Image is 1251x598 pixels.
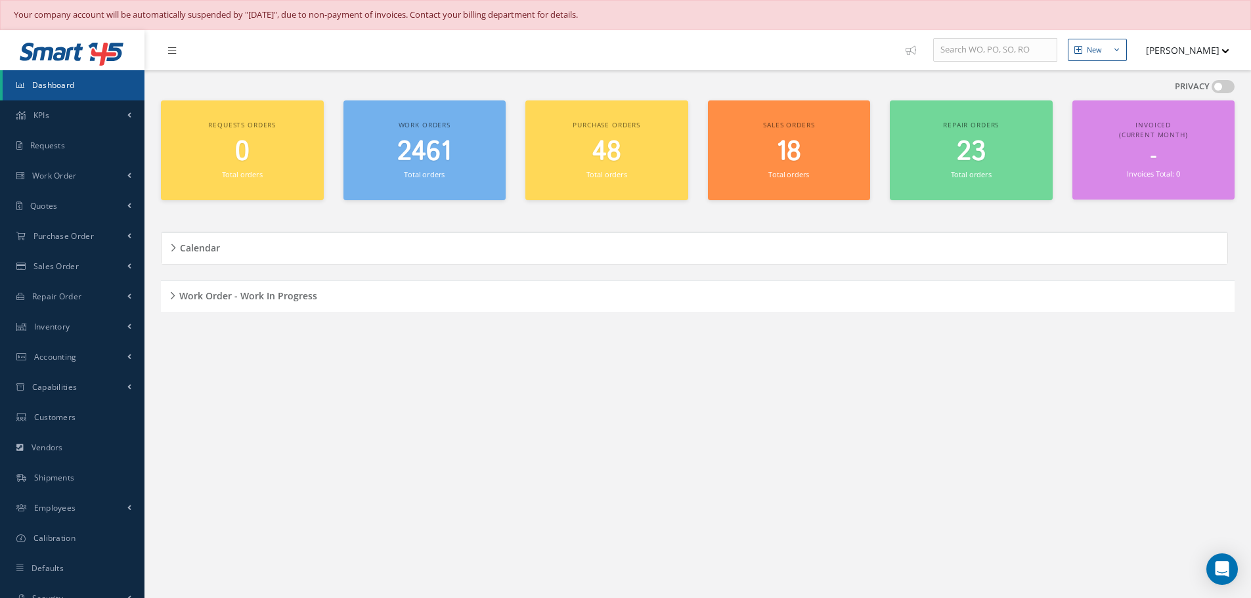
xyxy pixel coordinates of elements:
[1087,45,1102,56] div: New
[776,133,801,171] span: 18
[1127,169,1179,179] small: Invoices Total: 0
[343,100,506,201] a: Work orders 2461 Total orders
[404,169,445,179] small: Total orders
[1135,120,1171,129] span: Invoiced
[175,286,317,302] h5: Work Order - Work In Progress
[899,30,933,70] a: Show Tips
[592,133,621,171] span: 48
[235,133,250,171] span: 0
[222,169,263,179] small: Total orders
[32,563,64,574] span: Defaults
[208,120,276,129] span: Requests orders
[1175,80,1210,93] label: PRIVACY
[768,169,809,179] small: Total orders
[33,110,49,121] span: KPIs
[32,170,77,181] span: Work Order
[1068,39,1127,62] button: New
[34,472,75,483] span: Shipments
[586,169,627,179] small: Total orders
[34,321,70,332] span: Inventory
[708,100,871,201] a: Sales orders 18 Total orders
[30,200,58,211] span: Quotes
[890,100,1053,201] a: Repair orders 23 Total orders
[943,120,999,129] span: Repair orders
[1119,130,1188,139] span: (Current Month)
[32,291,82,302] span: Repair Order
[1151,144,1156,169] span: -
[34,502,76,513] span: Employees
[1072,100,1235,200] a: Invoiced (Current Month) - Invoices Total: 0
[1133,37,1229,63] button: [PERSON_NAME]
[161,100,324,201] a: Requests orders 0 Total orders
[32,381,77,393] span: Capabilities
[763,120,814,129] span: Sales orders
[34,412,76,423] span: Customers
[30,140,65,151] span: Requests
[399,120,450,129] span: Work orders
[573,120,640,129] span: Purchase orders
[34,351,77,362] span: Accounting
[33,532,76,544] span: Calibration
[33,230,94,242] span: Purchase Order
[176,238,220,254] h5: Calendar
[3,70,144,100] a: Dashboard
[951,169,992,179] small: Total orders
[397,133,451,171] span: 2461
[14,9,1237,22] div: Your company account will be automatically suspended by "[DATE]", due to non-payment of invoices....
[525,100,688,201] a: Purchase orders 48 Total orders
[32,79,75,91] span: Dashboard
[33,261,79,272] span: Sales Order
[1206,553,1238,585] div: Open Intercom Messenger
[933,38,1057,62] input: Search WO, PO, SO, RO
[957,133,986,171] span: 23
[32,442,63,453] span: Vendors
